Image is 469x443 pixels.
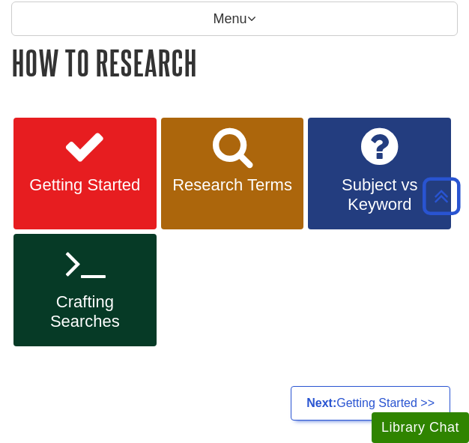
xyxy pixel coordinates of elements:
a: Crafting Searches [13,234,157,346]
span: Crafting Searches [25,292,145,331]
strong: Next: [306,397,336,409]
a: Subject vs Keyword [308,118,451,230]
span: Getting Started [25,175,145,195]
a: Next:Getting Started >> [291,386,450,421]
h1: How to Research [11,43,458,82]
span: Research Terms [172,175,293,195]
button: Library Chat [372,412,469,443]
span: Subject vs Keyword [319,175,440,214]
a: Back to Top [417,186,465,206]
a: Getting Started [13,118,157,230]
a: Research Terms [161,118,304,230]
p: Menu [11,1,458,36]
